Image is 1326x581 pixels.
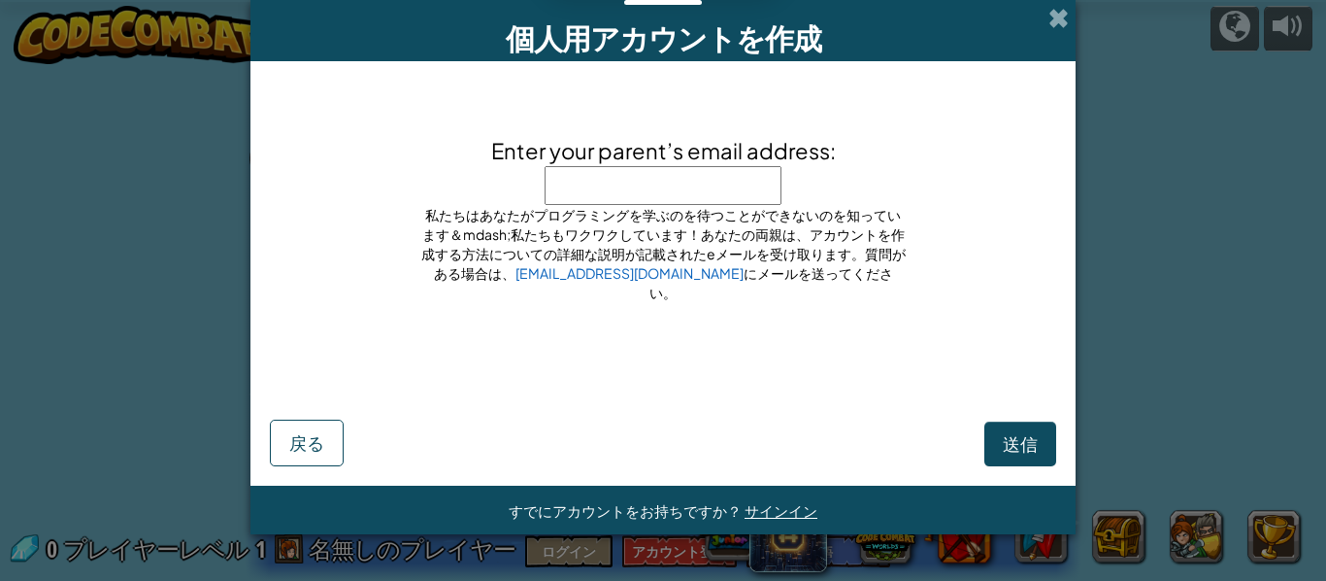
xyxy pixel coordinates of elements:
[745,501,817,520] a: サインイン
[491,137,836,164] span: Enter your parent’s email address:
[515,264,744,282] a: [EMAIL_ADDRESS][DOMAIN_NAME]
[421,206,906,301] span: 私たちはあなたがプログラミングを学ぶのを待つことができないのを知っています＆mdash;私たちもワクワクしています！あなたの両親は、アカウントを作成する方法についての詳細な説明が記載されたeメー...
[509,501,745,520] span: すでにアカウントをお持ちですか？
[506,18,821,58] span: 個人用アカウントを作成
[289,431,324,454] span: 戻る
[270,420,344,466] button: 戻る
[984,422,1056,466] button: 送信
[1003,432,1038,455] span: 送信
